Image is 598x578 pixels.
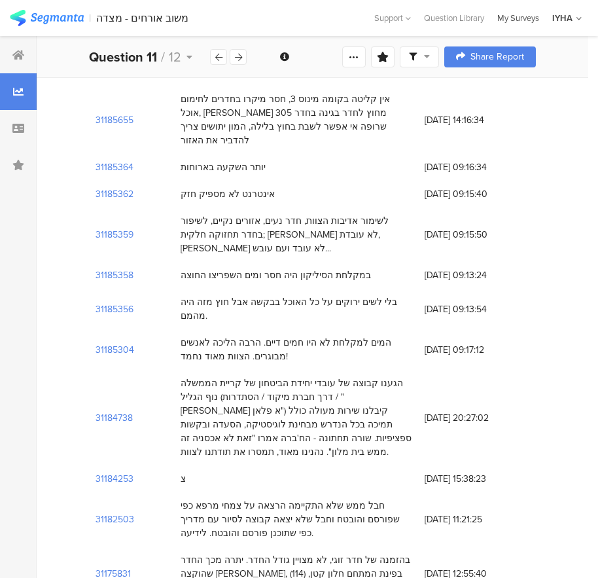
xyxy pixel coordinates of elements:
div: אינטרנט לא מספיק חזק [181,187,275,201]
span: [DATE] 09:15:40 [425,187,529,201]
div: הגענו קבוצה של עובדי יחידת הביטחון של קריית הממשלה נוף הגליל (דרך חברת מיקוד / הסתדרות / "[PERSON... [181,376,412,459]
img: segmanta logo [10,10,84,26]
section: 31185304 [96,343,134,357]
section: 31184738 [96,411,133,425]
div: המים למקלחת לא היו חמים דיים. הרבה הליכה לאנשים מבוגרים. הצוות מאוד נחמד! [181,336,412,363]
span: [DATE] 09:13:54 [425,302,529,316]
span: [DATE] 09:17:12 [425,343,529,357]
div: משוב אורחים - מצדה [96,12,188,24]
span: Share Report [470,52,524,62]
section: 31185356 [96,302,133,316]
span: [DATE] 09:13:24 [425,268,529,282]
section: 31184253 [96,472,133,486]
section: 31182503 [96,513,134,526]
section: 31185362 [96,187,133,201]
div: בלי לשים ירוקים על כל האוכל בבקשה אבל חוץ מזה היה מהמם. [181,295,412,323]
span: [DATE] 15:38:23 [425,472,529,486]
div: Support [374,8,411,28]
a: Question Library [417,12,491,24]
span: [DATE] 09:15:50 [425,228,529,242]
div: חבל ממש שלא התקיימה הרצאה על צמחי מרפא כפי שפורסם והובטח וחבל שלא יצאה קבוצה לסיור עם מדריך כפי ש... [181,499,412,540]
section: 31185359 [96,228,133,242]
span: [DATE] 20:27:02 [425,411,529,425]
div: צ [181,472,186,486]
span: / [161,47,165,67]
div: לשימור אדיבות הצוות, חדר נעים, אזורים נקיים, לשיפור בחדר תחזוקה חלקית; [PERSON_NAME] לא עובדת, [P... [181,214,412,255]
div: IYHA [552,12,572,24]
section: 31185364 [96,160,133,174]
section: 31185655 [96,113,133,127]
section: 31185358 [96,268,133,282]
div: אין קליטה בקומה מינוס 3, חסר מיקרו בחדרים לחימום אוכל, [PERSON_NAME] מחוץ לחדר בגינה בחדר 305 שרו... [181,92,412,147]
div: | [89,10,91,26]
span: [DATE] 14:16:34 [425,113,529,127]
b: Question 11 [89,47,157,67]
span: [DATE] 11:21:25 [425,513,529,526]
div: במקלחת הסיליקון היה חסר ומים השפריצו החוצה [181,268,371,282]
span: 12 [169,47,181,67]
span: [DATE] 09:16:34 [425,160,529,174]
a: My Surveys [491,12,546,24]
div: יותר השקעה בארוחות [181,160,266,174]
